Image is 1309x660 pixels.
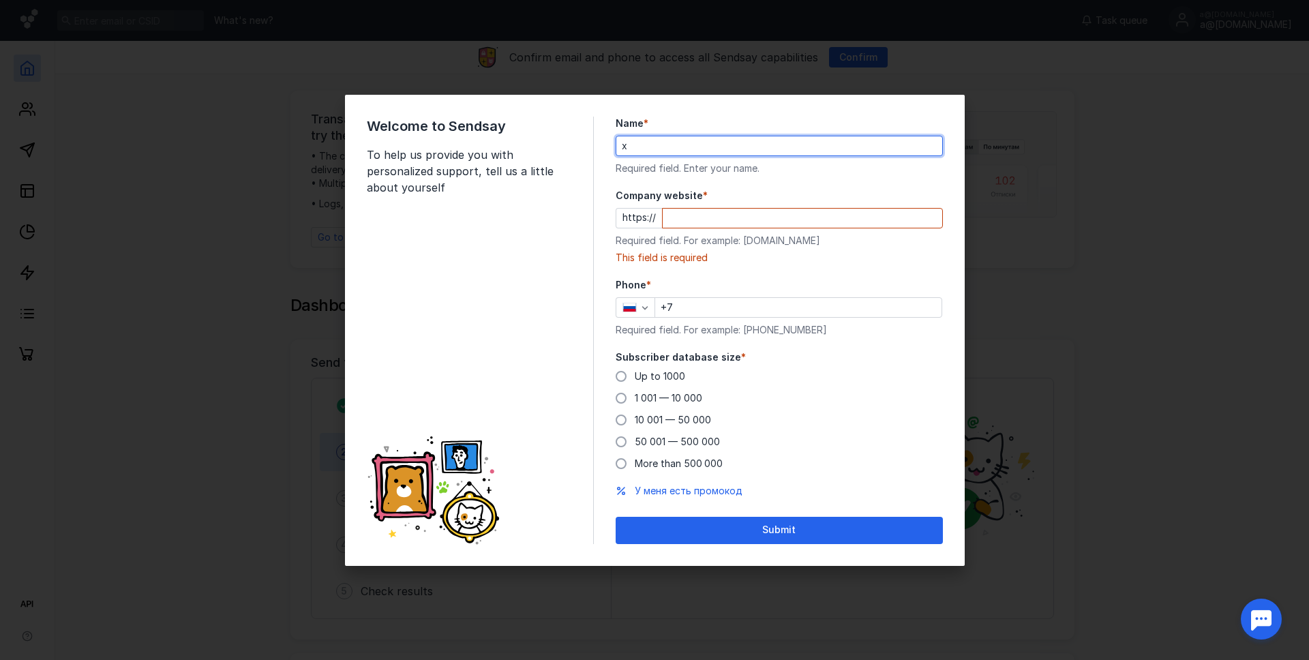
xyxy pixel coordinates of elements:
[616,278,646,292] span: Phone
[367,117,571,136] span: Welcome to Sendsay
[635,484,742,498] button: У меня есть промокод
[635,414,711,425] span: 10 001 — 50 000
[616,189,703,202] span: Company website
[635,485,742,496] span: У меня есть промокод
[635,370,685,382] span: Up to 1000
[635,457,723,469] span: More than 500 000
[616,251,943,265] div: This field is required
[616,162,943,175] div: Required field. Enter your name.
[762,524,796,536] span: Submit
[616,234,943,247] div: Required field. For example: [DOMAIN_NAME]
[367,147,571,196] span: To help us provide you with personalized support, tell us a little about yourself
[616,117,644,130] span: Name
[635,436,720,447] span: 50 001 — 500 000
[616,323,943,337] div: Required field. For example: [PHONE_NUMBER]
[616,517,943,544] button: Submit
[635,392,702,404] span: 1 001 — 10 000
[616,350,741,364] span: Subscriber database size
